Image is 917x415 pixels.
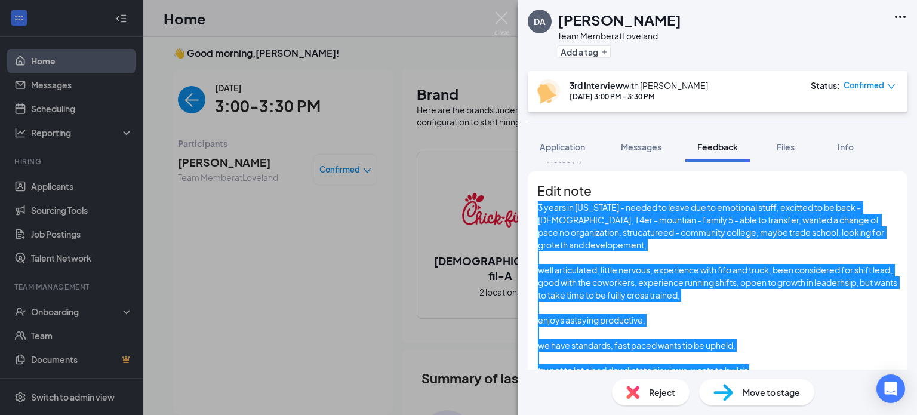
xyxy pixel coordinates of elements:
span: Info [838,142,854,152]
span: we have standards, fast paced wants tio be upheld, [538,340,736,351]
span: Move to stage [743,386,800,399]
div: Team Member at Loveland [558,30,681,42]
span: Files [777,142,795,152]
h2: Edit note [537,181,898,201]
div: Status : [811,79,840,91]
svg: Plus [601,48,608,56]
div: [DATE] 3:00 PM - 3:30 PM [570,91,708,102]
div: DA [534,16,546,27]
svg: Ellipses [893,10,907,24]
span: Confirmed [844,79,884,91]
span: enjoys astaying productive, [538,315,645,325]
b: 3rd Interview [570,80,623,91]
span: try not to let a bad day dictate his views, wants to builds [538,365,748,376]
span: Feedback [697,142,738,152]
div: with [PERSON_NAME] [570,79,708,91]
button: PlusAdd a tag [558,45,611,58]
span: Application [540,142,585,152]
span: 3 years in [US_STATE] - needed to leave due to emotional stuff, excitted to be back - [DEMOGRAPHI... [538,202,885,250]
div: Open Intercom Messenger [876,374,905,403]
span: Reject [649,386,675,399]
span: well articulated, little nervous, experience with fifo and truck, been considered for shift lead,... [538,265,898,300]
span: down [887,82,896,91]
span: Messages [621,142,661,152]
h1: [PERSON_NAME] [558,10,681,30]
